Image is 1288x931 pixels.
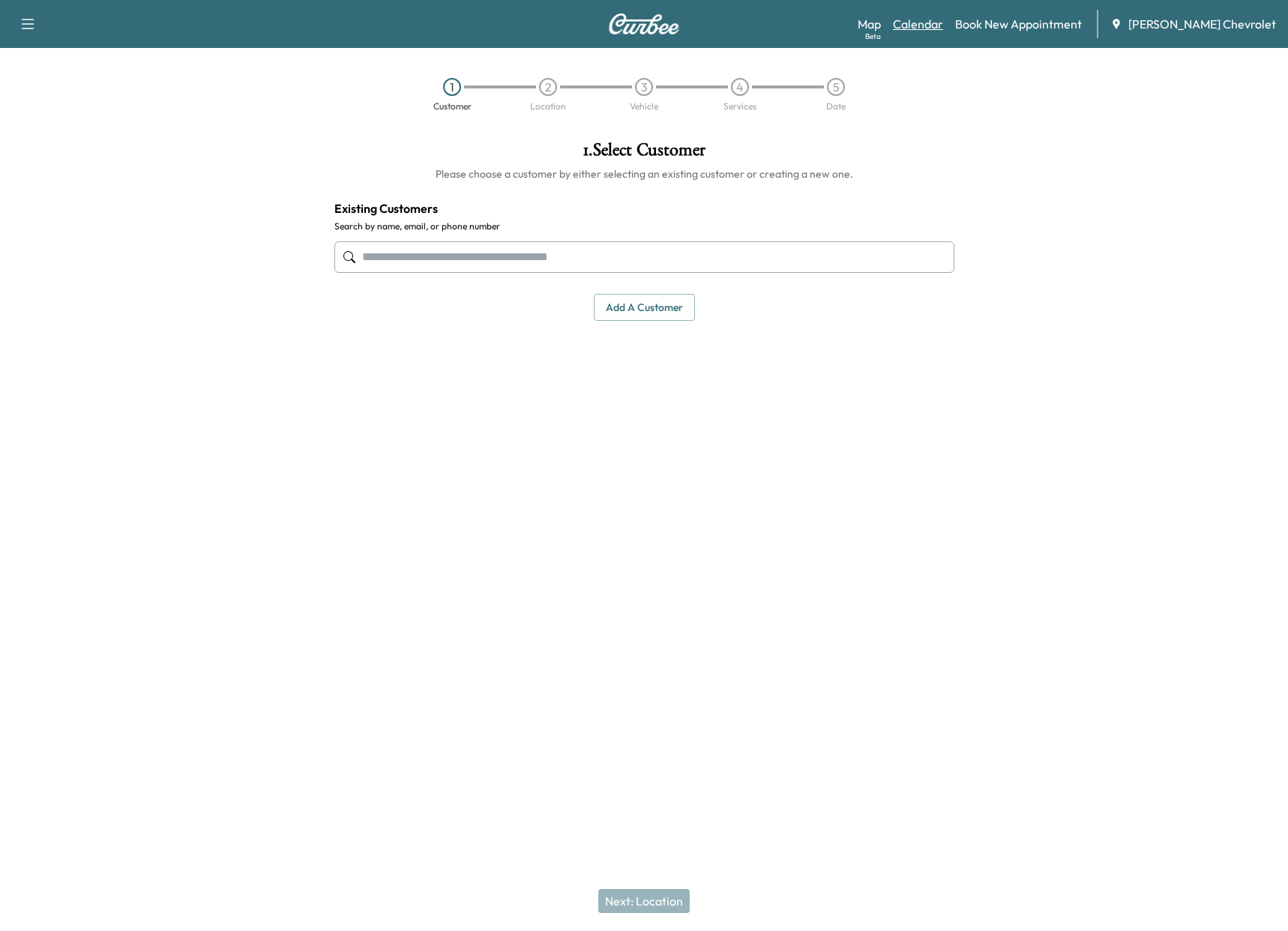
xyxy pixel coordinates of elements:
h6: Please choose a customer by either selecting an existing customer or creating a new one. [334,166,954,181]
div: Beta [865,31,881,42]
button: Add a customer [594,294,695,322]
img: Curbee Logo [608,13,680,34]
div: 5 [827,78,845,96]
div: Date [826,102,846,111]
div: Vehicle [630,102,658,111]
a: Book New Appointment [955,15,1082,33]
a: MapBeta [858,15,881,33]
div: 4 [731,78,749,96]
div: 3 [635,78,653,96]
h1: 1 . Select Customer [334,141,954,166]
label: Search by name, email, or phone number [334,220,954,232]
div: 2 [539,78,557,96]
div: Services [723,102,756,111]
div: Customer [433,102,472,111]
h4: Existing Customers [334,199,954,217]
span: [PERSON_NAME] Chevrolet [1128,15,1276,33]
a: Calendar [893,15,943,33]
div: 1 [443,78,461,96]
div: Location [530,102,566,111]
